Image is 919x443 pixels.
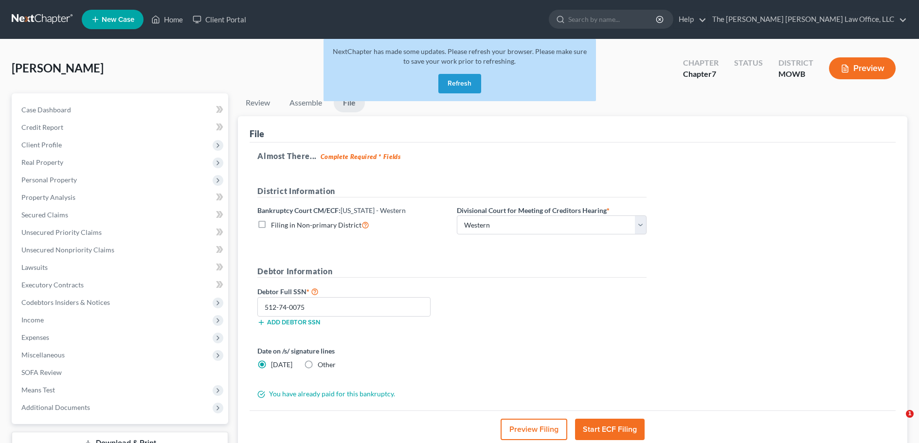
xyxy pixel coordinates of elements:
a: Home [146,11,188,28]
span: Credit Report [21,123,63,131]
span: Case Dashboard [21,106,71,114]
button: Start ECF Filing [575,419,645,440]
span: [US_STATE] - Western [341,206,406,214]
a: Unsecured Priority Claims [14,224,228,241]
div: Status [734,57,763,69]
label: Date on /s/ signature lines [257,346,447,356]
h5: District Information [257,185,647,197]
a: Property Analysis [14,189,228,206]
span: Property Analysis [21,193,75,201]
span: Codebtors Insiders & Notices [21,298,110,306]
a: Executory Contracts [14,276,228,294]
button: Preview [829,57,896,79]
span: Filing in Non-primary District [271,221,361,229]
a: SOFA Review [14,364,228,381]
span: Income [21,316,44,324]
a: The [PERSON_NAME] [PERSON_NAME] Law Office, LLC [707,11,907,28]
span: New Case [102,16,134,23]
span: Secured Claims [21,211,68,219]
label: Divisional Court for Meeting of Creditors Hearing [457,205,610,215]
span: [DATE] [271,360,292,369]
div: File [250,128,264,140]
span: Personal Property [21,176,77,184]
span: [PERSON_NAME] [12,61,104,75]
strong: Complete Required * Fields [321,153,401,160]
div: You have already paid for this bankruptcy. [252,389,651,399]
a: Assemble [282,93,330,112]
a: Lawsuits [14,259,228,276]
label: Debtor Full SSN [252,285,452,297]
input: XXX-XX-XXXX [257,297,431,317]
span: Miscellaneous [21,351,65,359]
div: MOWB [778,69,813,80]
iframe: Intercom live chat [886,410,909,433]
span: Unsecured Priority Claims [21,228,102,236]
span: SOFA Review [21,368,62,376]
span: Lawsuits [21,263,48,271]
span: Additional Documents [21,403,90,411]
span: Expenses [21,333,49,341]
span: 1 [906,410,914,418]
span: 7 [712,69,716,78]
a: Unsecured Nonpriority Claims [14,241,228,259]
a: Client Portal [188,11,251,28]
button: Add debtor SSN [257,319,320,326]
a: Credit Report [14,119,228,136]
div: District [778,57,813,69]
span: Client Profile [21,141,62,149]
span: Executory Contracts [21,281,84,289]
a: Help [674,11,706,28]
a: Review [238,93,278,112]
a: Secured Claims [14,206,228,224]
div: Chapter [683,69,719,80]
input: Search by name... [568,10,657,28]
label: Bankruptcy Court CM/ECF: [257,205,406,215]
div: Chapter [683,57,719,69]
button: Preview Filing [501,419,567,440]
span: Other [318,360,336,369]
h5: Debtor Information [257,266,647,278]
a: Case Dashboard [14,101,228,119]
h5: Almost There... [257,150,888,162]
button: Refresh [438,74,481,93]
span: Means Test [21,386,55,394]
span: Unsecured Nonpriority Claims [21,246,114,254]
span: Real Property [21,158,63,166]
span: NextChapter has made some updates. Please refresh your browser. Please make sure to save your wor... [333,47,587,65]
